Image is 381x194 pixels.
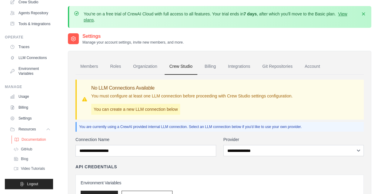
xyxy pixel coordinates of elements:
[12,135,54,144] a: Documentation
[128,58,162,75] a: Organization
[75,58,103,75] a: Members
[82,33,184,40] h2: Settings
[165,58,197,75] a: Crew Studio
[7,124,53,134] button: Resources
[21,166,45,171] span: Video Tutorials
[79,124,361,129] p: You are currently using a CrewAI provided internal LLM connection. Select an LLM connection below...
[7,53,53,63] a: LLM Connections
[21,156,28,161] span: Blog
[91,93,292,99] p: You must configure at least one LLM connection before proceeding with Crew Studio settings config...
[300,58,325,75] a: Account
[81,180,359,186] h3: Environment Variables
[7,42,53,52] a: Traces
[7,8,53,18] a: Agents Repository
[7,103,53,112] a: Billing
[84,11,357,23] p: You're on a free trial of CrewAI Cloud with full access to all features. Your trial ends in , aft...
[5,179,53,189] button: Logout
[7,92,53,101] a: Usage
[5,84,53,89] div: Manage
[75,164,117,170] h4: API Credentials
[22,137,46,142] span: Documentation
[7,19,53,29] a: Tools & Integrations
[11,145,53,153] a: GitHub
[11,164,53,173] a: Video Tutorials
[91,104,180,115] p: You can create a new LLM connection below
[91,84,292,92] h3: No LLM Connections Available
[75,136,216,143] label: Connection Name
[21,147,32,152] span: GitHub
[257,58,297,75] a: Git Repositories
[223,136,364,143] label: Provider
[7,113,53,123] a: Settings
[200,58,221,75] a: Billing
[223,58,255,75] a: Integrations
[105,58,126,75] a: Roles
[82,40,184,45] p: Manage your account settings, invite new members, and more.
[27,182,38,186] span: Logout
[5,35,53,40] div: Operate
[18,127,36,132] span: Resources
[11,155,53,163] a: Blog
[351,165,381,194] iframe: Chat Widget
[351,165,381,194] div: 聊天小组件
[7,64,53,78] a: Environment Variables
[243,12,257,16] strong: 7 days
